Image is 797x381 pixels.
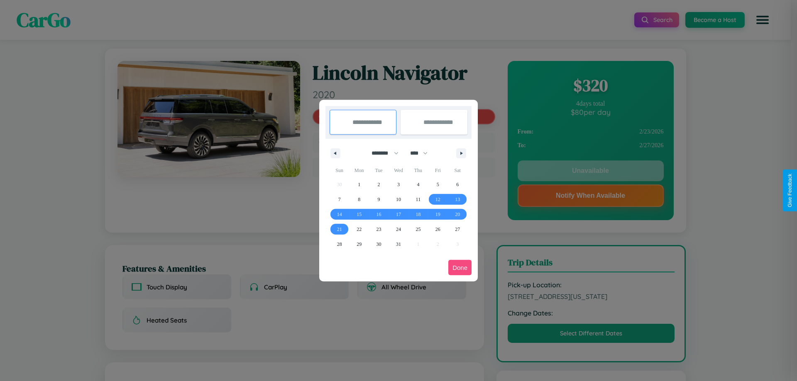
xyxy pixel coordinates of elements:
span: 16 [376,207,381,222]
span: 19 [435,207,440,222]
button: 1 [349,177,369,192]
button: 20 [448,207,467,222]
button: 16 [369,207,389,222]
span: 8 [358,192,360,207]
button: 7 [330,192,349,207]
span: Wed [389,164,408,177]
span: 15 [357,207,362,222]
button: 24 [389,222,408,237]
button: 25 [408,222,428,237]
span: 11 [416,192,421,207]
button: 9 [369,192,389,207]
button: 5 [428,177,447,192]
span: 27 [455,222,460,237]
span: 9 [378,192,380,207]
span: Sat [448,164,467,177]
span: Fri [428,164,447,177]
span: 31 [396,237,401,252]
button: 13 [448,192,467,207]
span: 6 [456,177,459,192]
span: 10 [396,192,401,207]
span: 22 [357,222,362,237]
button: 23 [369,222,389,237]
button: 17 [389,207,408,222]
span: 13 [455,192,460,207]
button: 11 [408,192,428,207]
span: 18 [416,207,421,222]
button: 8 [349,192,369,207]
span: 7 [338,192,341,207]
span: 2 [378,177,380,192]
button: 22 [349,222,369,237]
span: 25 [416,222,421,237]
button: 2 [369,177,389,192]
span: 14 [337,207,342,222]
span: Mon [349,164,369,177]
span: 20 [455,207,460,222]
span: Thu [408,164,428,177]
button: 3 [389,177,408,192]
span: 5 [437,177,439,192]
span: 29 [357,237,362,252]
button: 6 [448,177,467,192]
button: 30 [369,237,389,252]
button: 12 [428,192,447,207]
span: 28 [337,237,342,252]
button: 21 [330,222,349,237]
span: Tue [369,164,389,177]
button: 15 [349,207,369,222]
span: 12 [435,192,440,207]
button: Done [448,260,472,275]
span: 26 [435,222,440,237]
span: Sun [330,164,349,177]
span: 17 [396,207,401,222]
button: 18 [408,207,428,222]
span: 30 [376,237,381,252]
span: 1 [358,177,360,192]
button: 4 [408,177,428,192]
span: 24 [396,222,401,237]
span: 23 [376,222,381,237]
button: 10 [389,192,408,207]
button: 27 [448,222,467,237]
span: 4 [417,177,419,192]
button: 26 [428,222,447,237]
button: 28 [330,237,349,252]
span: 21 [337,222,342,237]
div: Give Feedback [787,174,793,207]
button: 14 [330,207,349,222]
button: 29 [349,237,369,252]
button: 19 [428,207,447,222]
button: 31 [389,237,408,252]
span: 3 [397,177,400,192]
